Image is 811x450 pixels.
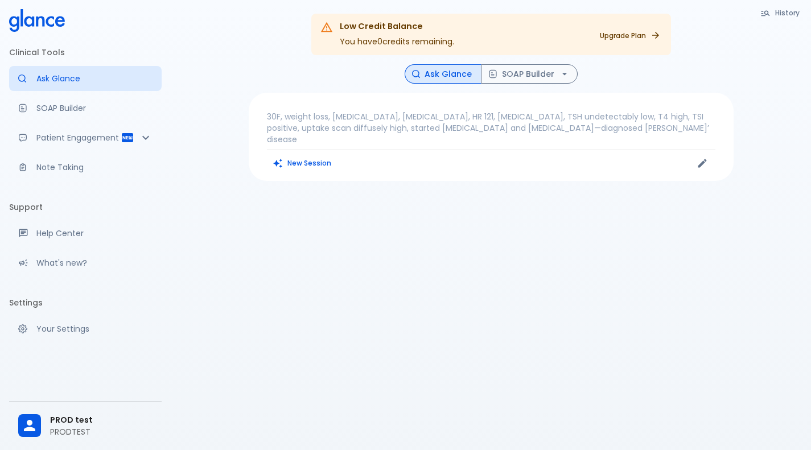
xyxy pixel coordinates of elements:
span: PROD test [50,414,153,426]
a: Upgrade Plan [593,27,666,44]
p: Ask Glance [36,73,153,84]
div: Low Credit Balance [340,20,454,33]
li: Clinical Tools [9,39,162,66]
a: Manage your settings [9,316,162,341]
p: Patient Engagement [36,132,121,143]
div: Patient Reports & Referrals [9,125,162,150]
div: You have 0 credits remaining. [340,17,454,52]
a: Advanced note-taking [9,155,162,180]
button: History [755,5,806,21]
div: PROD testPRODTEST [9,406,162,445]
button: Ask Glance [405,64,481,84]
p: PRODTEST [50,426,153,437]
a: Docugen: Compose a clinical documentation in seconds [9,96,162,121]
p: SOAP Builder [36,102,153,114]
div: Recent updates and feature releases [9,250,162,275]
p: Your Settings [36,323,153,335]
p: 30F, weight loss, [MEDICAL_DATA], [MEDICAL_DATA], HR 121, [MEDICAL_DATA], TSH undetectably low, T... [267,111,715,145]
p: What's new? [36,257,153,269]
li: Support [9,193,162,221]
p: Note Taking [36,162,153,173]
button: Clears all inputs and results. [267,155,338,171]
button: Edit [694,155,711,172]
p: Help Center [36,228,153,239]
a: Get help from our support team [9,221,162,246]
li: Settings [9,289,162,316]
a: Moramiz: Find ICD10AM codes instantly [9,66,162,91]
button: SOAP Builder [481,64,578,84]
